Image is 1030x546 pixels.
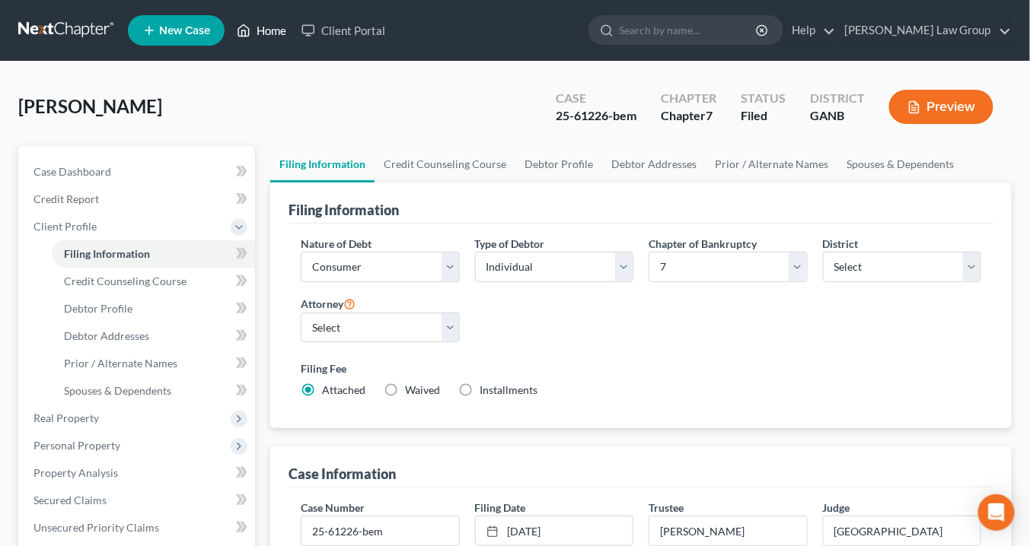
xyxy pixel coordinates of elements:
a: Prior / Alternate Names [706,146,837,183]
input: -- [649,516,806,545]
a: Spouses & Dependents [52,377,255,405]
a: Home [229,17,294,44]
span: 7 [706,108,713,122]
label: Filing Fee [301,360,981,376]
span: Client Profile [33,220,97,233]
div: District [810,90,865,107]
a: Debtor Addresses [602,146,706,183]
span: Case Dashboard [33,165,111,178]
label: Attorney [301,294,356,313]
a: Help [784,17,835,44]
div: Chapter [661,107,716,125]
label: Case Number [301,500,365,516]
input: -- [824,516,981,545]
span: Unsecured Priority Claims [33,521,159,534]
a: Filing Information [270,146,375,183]
a: Debtor Addresses [52,322,255,350]
div: Case Information [289,465,396,483]
span: [PERSON_NAME] [18,95,162,117]
span: Credit Report [33,192,99,205]
div: Chapter [661,90,716,107]
a: Filing Information [52,240,255,268]
label: District [823,236,859,252]
span: Waived [405,383,440,396]
span: Real Property [33,411,99,424]
a: Debtor Profile [515,146,602,183]
div: Status [741,90,786,107]
span: Attached [322,383,365,396]
a: Property Analysis [21,459,255,487]
div: GANB [810,107,865,125]
a: Prior / Alternate Names [52,350,255,377]
a: Spouses & Dependents [837,146,963,183]
label: Trustee [649,500,684,516]
a: Unsecured Priority Claims [21,514,255,541]
a: Credit Counseling Course [52,268,255,295]
a: [DATE] [476,516,633,545]
label: Filing Date [475,500,526,516]
a: [PERSON_NAME] Law Group [837,17,1011,44]
a: Secured Claims [21,487,255,514]
label: Judge [823,500,850,516]
div: Open Intercom Messenger [978,494,1015,531]
span: New Case [159,25,210,37]
a: Debtor Profile [52,295,255,322]
div: Case [556,90,636,107]
span: Spouses & Dependents [64,384,171,397]
span: Prior / Alternate Names [64,357,177,370]
input: Enter case number... [301,516,458,545]
span: Installments [480,383,537,396]
a: Case Dashboard [21,158,255,186]
span: Property Analysis [33,466,118,479]
a: Client Portal [294,17,393,44]
label: Nature of Debt [301,236,372,252]
div: 25-61226-bem [556,107,636,125]
span: Personal Property [33,439,120,452]
label: Chapter of Bankruptcy [649,236,757,252]
a: Credit Counseling Course [375,146,515,183]
span: Credit Counseling Course [64,275,187,287]
span: Debtor Addresses [64,329,149,342]
label: Type of Debtor [475,236,545,252]
div: Filing Information [289,201,399,219]
button: Preview [889,90,993,124]
span: Debtor Profile [64,302,132,315]
span: Secured Claims [33,494,107,506]
span: Filing Information [64,247,150,260]
a: Credit Report [21,186,255,213]
input: Search by name... [619,16,758,44]
div: Filed [741,107,786,125]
